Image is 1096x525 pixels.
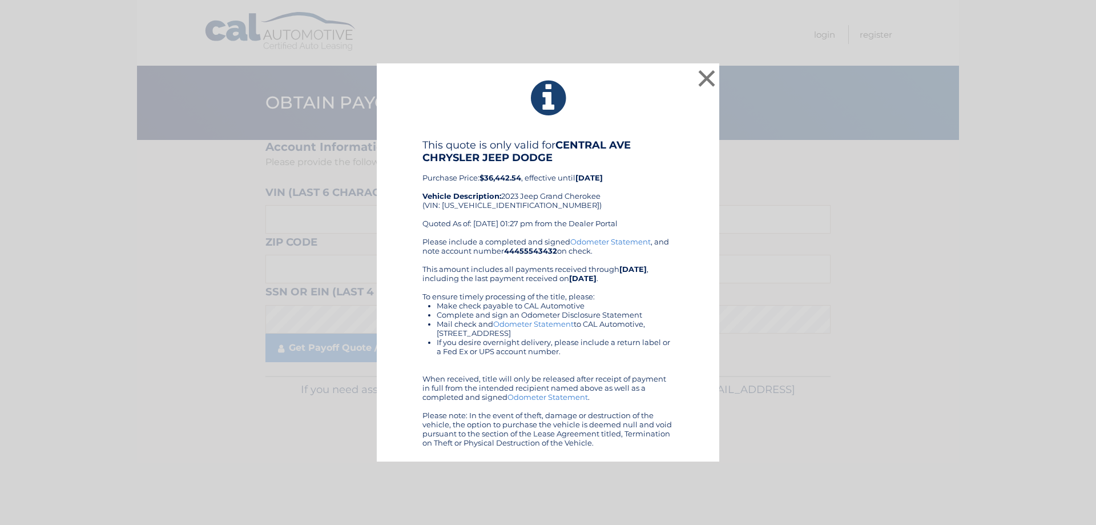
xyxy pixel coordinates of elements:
li: Make check payable to CAL Automotive [437,301,674,310]
b: [DATE] [575,173,603,182]
li: If you desire overnight delivery, please include a return label or a Fed Ex or UPS account number. [437,338,674,356]
a: Odometer Statement [570,237,651,246]
b: CENTRAL AVE CHRYSLER JEEP DODGE [422,139,631,164]
div: Purchase Price: , effective until 2023 Jeep Grand Cherokee (VIN: [US_VEHICLE_IDENTIFICATION_NUMBE... [422,139,674,237]
b: 44455543432 [504,246,557,255]
li: Mail check and to CAL Automotive, [STREET_ADDRESS] [437,319,674,338]
strong: Vehicle Description: [422,191,501,201]
a: Odometer Statement [507,392,588,402]
button: × [695,67,718,90]
a: Odometer Statement [493,319,574,328]
li: Complete and sign an Odometer Disclosure Statement [437,310,674,319]
b: $36,442.54 [479,173,521,182]
div: Please include a completed and signed , and note account number on check. This amount includes al... [422,237,674,447]
b: [DATE] [569,274,597,283]
h4: This quote is only valid for [422,139,674,164]
b: [DATE] [619,264,647,274]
